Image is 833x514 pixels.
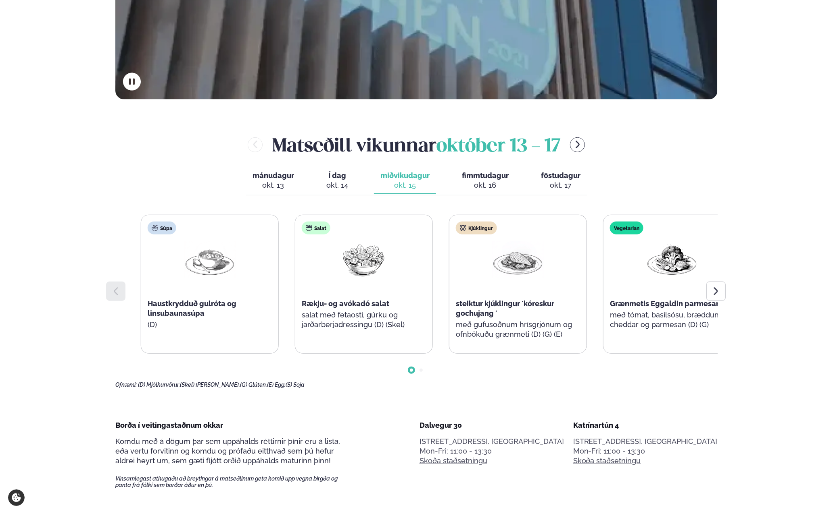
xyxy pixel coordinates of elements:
[610,310,734,330] p: með tómat, basilsósu, bræddum cheddar og parmesan (D) (G)
[115,421,223,429] span: Borða í veitingastaðnum okkar
[286,381,305,388] span: (S) Soja
[460,225,466,231] img: chicken.svg
[541,180,580,190] div: okt. 17
[570,137,585,152] button: menu-btn-right
[267,381,286,388] span: (E) Egg,
[456,299,554,317] span: steiktur kjúklingur ´kóreskur gochujang ´
[646,241,698,278] img: Vegan.png
[456,222,497,234] div: Kjúklingur
[240,381,267,388] span: (G) Glúten,
[573,446,718,456] div: Mon-Fri: 11:00 - 13:30
[420,437,564,446] p: [STREET_ADDRESS], [GEOGRAPHIC_DATA]
[455,168,515,194] button: fimmtudagur okt. 16
[180,381,240,388] span: (Skel) [PERSON_NAME],
[152,225,158,231] img: soup.svg
[253,171,294,180] span: mánudagur
[302,310,426,330] p: salat með fetaosti, gúrku og jarðarberjadressingu (D) (Skel)
[302,222,330,234] div: Salat
[374,168,436,194] button: miðvikudagur okt. 15
[148,320,272,330] p: (D)
[462,180,509,190] div: okt. 16
[573,456,641,466] a: Skoða staðsetningu
[115,475,352,488] span: Vinsamlegast athugaðu að breytingar á matseðlinum geta komið upp vegna birgða og panta frá fólki ...
[320,168,355,194] button: Í dag okt. 14
[246,168,301,194] button: mánudagur okt. 13
[573,437,718,446] p: [STREET_ADDRESS], [GEOGRAPHIC_DATA]
[420,369,423,372] span: Go to slide 2
[184,241,236,278] img: Soup.png
[115,437,340,465] span: Komdu með á dögum þar sem uppáhalds réttirnir þínir eru á lista, eða vertu forvitinn og komdu og ...
[148,222,176,234] div: Súpa
[253,180,294,190] div: okt. 13
[436,138,560,155] span: október 13 - 17
[610,222,643,234] div: Vegetarian
[148,299,236,317] span: Haustkrydduð gulróta og linsubaunasúpa
[138,381,180,388] span: (D) Mjólkurvörur,
[410,369,413,372] span: Go to slide 1
[306,225,312,231] img: salad.svg
[492,241,544,278] img: Chicken-breast.png
[534,168,587,194] button: föstudagur okt. 17
[248,137,263,152] button: menu-btn-left
[541,171,580,180] span: föstudagur
[456,320,580,339] p: með gufusoðnum hrísgrjónum og ofnbökuðu grænmeti (D) (G) (E)
[326,180,348,190] div: okt. 14
[326,171,348,180] span: Í dag
[8,489,25,506] a: Cookie settings
[380,180,430,190] div: okt. 15
[420,421,564,430] div: Dalvegur 30
[573,421,718,430] div: Katrínartún 4
[338,241,390,278] img: Salad.png
[462,171,509,180] span: fimmtudagur
[420,456,487,466] a: Skoða staðsetningu
[302,299,389,308] span: Rækju- og avókadó salat
[380,171,430,180] span: miðvikudagur
[272,132,560,158] h2: Matseðill vikunnar
[610,299,720,308] span: Grænmetis Eggaldin parmesan
[115,381,137,388] span: Ofnæmi:
[420,446,564,456] div: Mon-Fri: 11:00 - 13:30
